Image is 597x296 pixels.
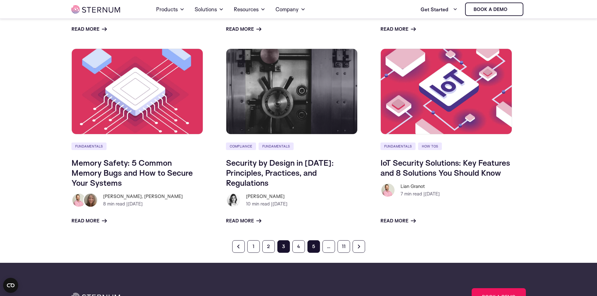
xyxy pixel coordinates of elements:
a: Memory Safety: 5 Common Memory Bugs and How to Secure Your Systems [71,158,193,188]
a: Fundamentals [380,143,416,150]
a: Get Started [421,3,458,16]
span: [DATE] [128,201,143,207]
a: Solutions [195,1,224,18]
h6: Lian Granot [401,183,440,190]
span: 10 [246,201,251,207]
img: sternum iot [71,5,120,13]
img: Lian Granot [380,183,395,198]
img: IoT Security Solutions: Key Features and 8 Solutions You Should Know [380,49,512,134]
a: 4 [292,240,305,253]
a: 11 [338,240,350,253]
a: Read more [71,217,107,225]
img: Memory Safety: 5 Common Memory Bugs and How to Secure Your Systems [71,49,203,134]
a: Book a demo [465,3,523,16]
img: Lian Granot [71,193,86,208]
span: [DATE] [425,191,440,197]
img: Hadas Spektor [83,193,98,208]
a: Read more [380,217,416,225]
h6: [PERSON_NAME] [246,193,287,200]
a: Resources [234,1,265,18]
span: 8 [103,201,106,207]
a: Security by Design in [DATE]: Principles, Practices, and Regulations [226,158,334,188]
a: Company [275,1,306,18]
h6: [PERSON_NAME], [PERSON_NAME] [103,193,183,200]
img: Shlomit Cymbalista [226,193,241,208]
span: 7 [401,191,403,197]
a: Compliance [226,143,256,150]
a: IoT Security Solutions: Key Features and 8 Solutions You Should Know [380,158,510,178]
p: min read | [103,200,183,208]
span: [DATE] [273,201,287,207]
span: … [322,240,335,253]
button: Open CMP widget [3,278,18,293]
a: 5 [307,240,320,253]
a: 2 [262,240,275,253]
img: sternum iot [510,7,515,12]
a: How Tos [418,143,442,150]
a: 1 [247,240,260,253]
a: Products [156,1,185,18]
a: Fundamentals [71,143,107,150]
a: Read more [71,25,107,33]
p: min read | [246,200,287,208]
a: Read more [226,217,261,225]
a: Fundamentals [259,143,294,150]
img: Security by Design in 2024: Principles, Practices, and Regulations [226,49,358,134]
a: Read more [226,25,261,33]
span: 3 [277,240,290,253]
p: min read | [401,190,440,198]
a: Read more [380,25,416,33]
